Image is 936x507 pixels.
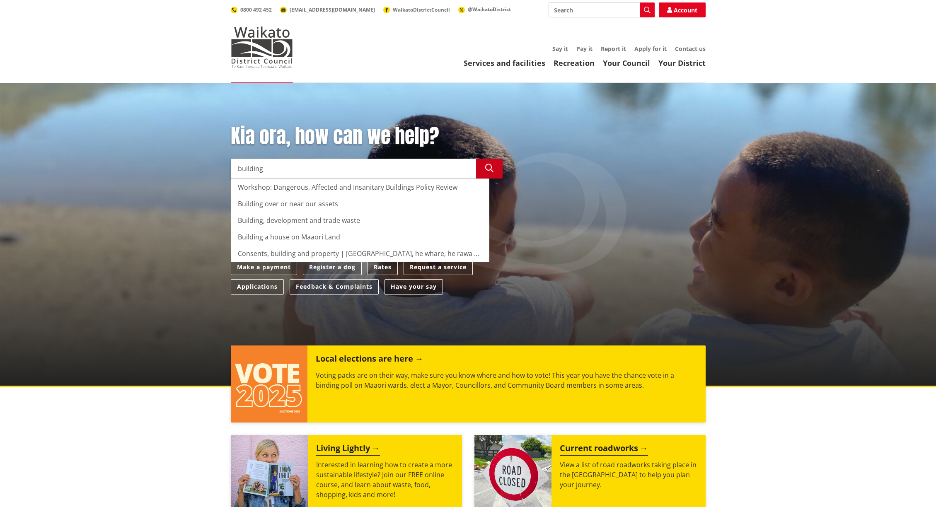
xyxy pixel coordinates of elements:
[231,6,272,13] a: 0800 492 452
[658,58,706,68] a: Your District
[316,460,454,500] p: Interested in learning how to create a more sustainable lifestyle? Join our FREE online course, a...
[303,260,362,275] a: Register a dog
[385,279,443,295] a: Have your say
[316,443,380,456] h2: Living Lightly
[231,159,476,179] input: Search input
[316,370,697,390] p: Voting packs are on their way, make sure you know where and how to vote! This year you have the c...
[603,58,650,68] a: Your Council
[549,2,655,17] input: Search input
[576,45,593,53] a: Pay it
[898,472,928,502] iframe: Messenger Launcher
[554,58,595,68] a: Recreation
[231,345,308,422] img: Vote 2025
[659,2,706,17] a: Account
[560,443,648,456] h2: Current roadworks
[231,196,489,212] div: Building over or near our assets
[560,460,697,490] p: View a list of road roadworks taking place in the [GEOGRAPHIC_DATA] to help you plan your journey.
[552,45,568,53] a: Say it
[675,45,706,53] a: Contact us
[231,179,489,196] div: Workshop: Dangerous, Affected and Insanitary Buildings Policy Review
[404,260,473,275] a: Request a service
[231,245,489,262] div: Consents, building and property | [GEOGRAPHIC_DATA], he whare, he rawa hoki
[231,212,489,229] div: Building, development and trade waste
[280,6,375,13] a: [EMAIL_ADDRESS][DOMAIN_NAME]
[634,45,667,53] a: Apply for it
[290,279,379,295] a: Feedback & Complaints
[290,6,375,13] span: [EMAIL_ADDRESS][DOMAIN_NAME]
[383,6,450,13] a: WaikatoDistrictCouncil
[231,345,706,422] a: Local elections are here Voting packs are on their way, make sure you know where and how to vote!...
[231,124,503,148] h1: Kia ora, how can we help?
[601,45,626,53] a: Report it
[231,229,489,245] div: Building a house on Maaori Land
[231,27,293,68] img: Waikato District Council - Te Kaunihera aa Takiwaa o Waikato
[464,58,545,68] a: Services and facilities
[231,260,297,275] a: Make a payment
[316,354,423,366] h2: Local elections are here
[458,6,511,13] a: @WaikatoDistrict
[393,6,450,13] span: WaikatoDistrictCouncil
[368,260,398,275] a: Rates
[231,279,284,295] a: Applications
[240,6,272,13] span: 0800 492 452
[468,6,511,13] span: @WaikatoDistrict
